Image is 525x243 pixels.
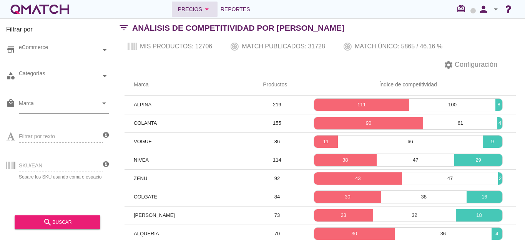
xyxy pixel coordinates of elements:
[254,188,300,206] td: 84
[301,74,516,96] th: Índice de competitividad: Not sorted.
[254,206,300,225] td: 73
[134,212,175,218] span: [PERSON_NAME]
[314,156,377,164] p: 38
[453,60,497,70] span: Configuración
[6,99,15,108] i: local_mall
[476,4,491,15] i: person
[15,215,100,229] button: buscar
[254,169,300,188] td: 92
[134,102,151,107] span: ALPINA
[338,138,482,145] p: 66
[314,175,402,182] p: 43
[377,156,454,164] p: 47
[495,101,502,109] p: 8
[134,194,157,200] span: COLGATE
[454,156,502,164] p: 29
[6,25,109,37] h3: Filtrar por
[314,193,381,201] p: 30
[134,231,159,236] span: ALQUERIA
[254,132,300,151] td: 86
[467,193,502,201] p: 16
[409,101,495,109] p: 100
[254,114,300,132] td: 155
[314,101,410,109] p: 111
[134,120,157,126] span: COLANTA
[498,175,502,182] p: 2
[254,225,300,243] td: 70
[134,175,147,181] span: ZENU
[134,157,149,163] span: NIVEA
[444,60,453,69] i: settings
[125,74,254,96] th: Marca: Not sorted.
[314,230,395,238] p: 30
[221,5,250,14] span: Reportes
[6,71,15,80] i: category
[9,2,71,17] a: white-qmatch-logo
[395,230,492,238] p: 36
[314,119,424,127] p: 90
[314,212,374,219] p: 23
[457,4,469,13] i: redeem
[456,212,502,219] p: 18
[254,74,300,96] th: Productos: Not sorted.
[172,2,218,17] button: Precios
[6,45,15,54] i: store
[178,5,211,14] div: Precios
[218,2,253,17] a: Reportes
[492,230,502,238] p: 4
[134,139,152,144] span: VOGUE
[381,193,467,201] p: 38
[43,218,52,227] i: search
[100,99,109,108] i: arrow_drop_down
[21,218,94,227] div: buscar
[314,138,338,145] p: 11
[491,5,500,14] i: arrow_drop_down
[497,119,502,127] p: 4
[132,22,344,34] h2: Análisis de competitividad por [PERSON_NAME]
[402,175,498,182] p: 47
[483,138,502,145] p: 9
[254,96,300,114] td: 219
[423,119,497,127] p: 61
[254,151,300,169] td: 114
[202,5,211,14] i: arrow_drop_down
[438,58,503,72] button: Configuración
[373,212,456,219] p: 32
